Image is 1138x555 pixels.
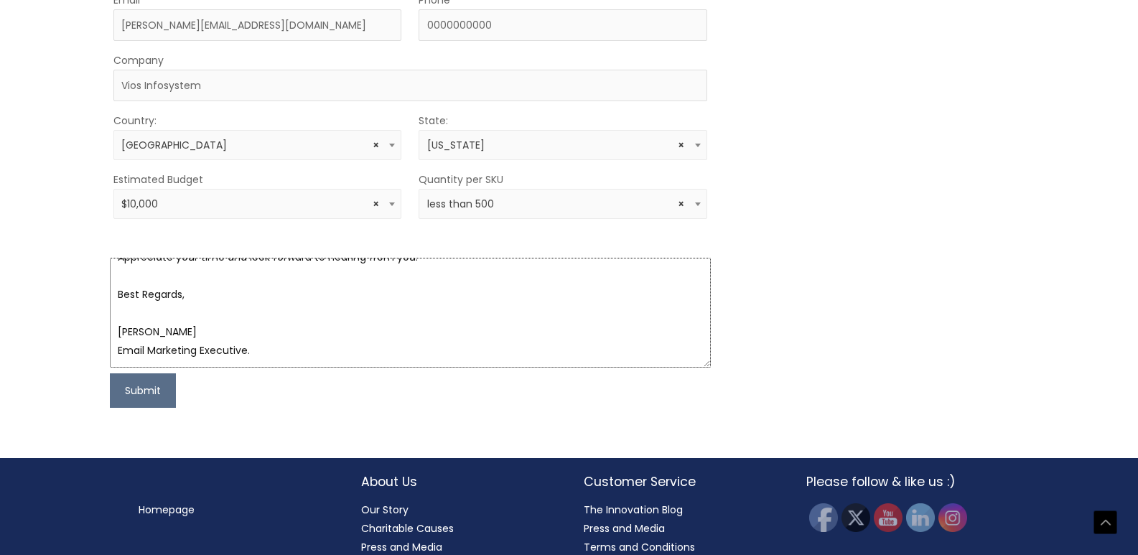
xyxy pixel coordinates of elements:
[110,373,176,408] button: Submit
[113,130,402,160] span: United States
[361,503,409,517] a: Our Story
[113,51,164,70] label: Company
[373,197,379,211] span: Remove all items
[361,521,454,536] a: Charitable Causes
[584,503,683,517] a: The Innovation Blog
[139,500,332,519] nav: Menu
[419,189,707,219] span: less than 500
[806,472,1000,491] h2: Please follow & like us :)
[121,139,393,152] span: United States
[373,139,379,152] span: Remove all items
[113,189,402,219] span: $10,000
[584,472,778,491] h2: Customer Service
[427,197,699,211] span: less than 500
[809,503,838,532] img: Facebook
[678,197,684,211] span: Remove all items
[113,70,707,101] input: Company Name
[361,472,555,491] h2: About Us
[121,197,393,211] span: $10,000
[584,540,695,554] a: Terms and Conditions
[113,111,157,130] label: Country:
[419,170,503,189] label: Quantity per SKU
[419,9,707,41] input: Enter Your Phone Number
[419,111,448,130] label: State:
[139,503,195,517] a: Homepage
[361,540,442,554] a: Press and Media
[841,503,870,532] img: Twitter
[419,130,707,160] span: Texas
[113,170,203,189] label: Estimated Budget
[427,139,699,152] span: Texas
[678,139,684,152] span: Remove all items
[113,9,402,41] input: Enter Your Email
[584,521,665,536] a: Press and Media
